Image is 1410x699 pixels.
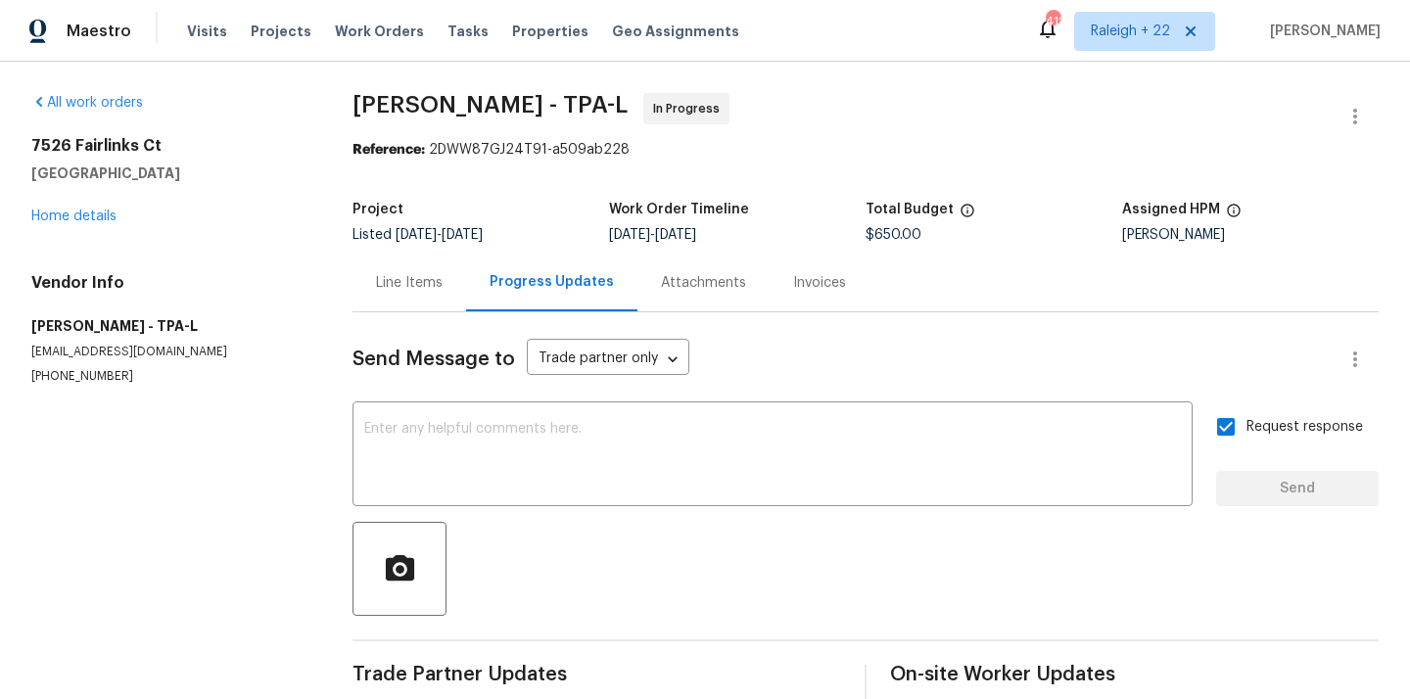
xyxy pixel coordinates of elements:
span: In Progress [653,99,728,118]
div: Progress Updates [490,272,614,292]
span: Request response [1246,417,1363,438]
div: Invoices [793,273,846,293]
span: Send Message to [352,349,515,369]
span: [PERSON_NAME] - TPA-L [352,93,628,116]
h2: 7526 Fairlinks Ct [31,136,305,156]
span: Trade Partner Updates [352,665,841,684]
span: - [396,228,483,242]
div: Attachments [661,273,746,293]
div: 412 [1046,12,1059,31]
div: [PERSON_NAME] [1122,228,1379,242]
span: [PERSON_NAME] [1262,22,1381,41]
h5: Work Order Timeline [609,203,749,216]
span: Geo Assignments [612,22,739,41]
p: [EMAIL_ADDRESS][DOMAIN_NAME] [31,344,305,360]
b: Reference: [352,143,425,157]
a: All work orders [31,96,143,110]
span: [DATE] [442,228,483,242]
h5: Total Budget [866,203,954,216]
span: [DATE] [609,228,650,242]
span: Maestro [67,22,131,41]
span: Visits [187,22,227,41]
span: The total cost of line items that have been proposed by Opendoor. This sum includes line items th... [960,203,975,228]
h5: [PERSON_NAME] - TPA-L [31,316,305,336]
span: On-site Worker Updates [890,665,1379,684]
span: [DATE] [655,228,696,242]
h5: Assigned HPM [1122,203,1220,216]
h5: [GEOGRAPHIC_DATA] [31,163,305,183]
div: Trade partner only [527,344,689,376]
h5: Project [352,203,403,216]
span: Work Orders [335,22,424,41]
span: The hpm assigned to this work order. [1226,203,1242,228]
h4: Vendor Info [31,273,305,293]
span: Projects [251,22,311,41]
span: [DATE] [396,228,437,242]
span: - [609,228,696,242]
span: Properties [512,22,588,41]
p: [PHONE_NUMBER] [31,368,305,385]
span: $650.00 [866,228,921,242]
span: Listed [352,228,483,242]
a: Home details [31,210,117,223]
div: Line Items [376,273,443,293]
div: 2DWW87GJ24T91-a509ab228 [352,140,1379,160]
span: Tasks [447,24,489,38]
span: Raleigh + 22 [1091,22,1170,41]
